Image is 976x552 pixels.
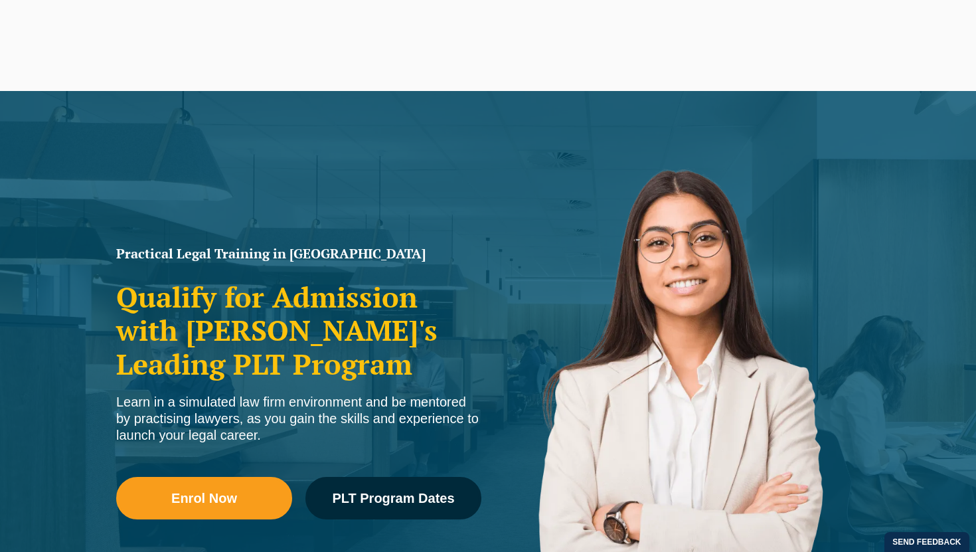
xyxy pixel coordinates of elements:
[305,477,481,519] a: PLT Program Dates
[116,394,481,444] div: Learn in a simulated law firm environment and be mentored by practising lawyers, as you gain the ...
[116,280,481,381] h2: Qualify for Admission with [PERSON_NAME]'s Leading PLT Program
[171,492,237,505] span: Enrol Now
[332,492,454,505] span: PLT Program Dates
[116,477,292,519] a: Enrol Now
[116,247,481,260] h1: Practical Legal Training in [GEOGRAPHIC_DATA]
